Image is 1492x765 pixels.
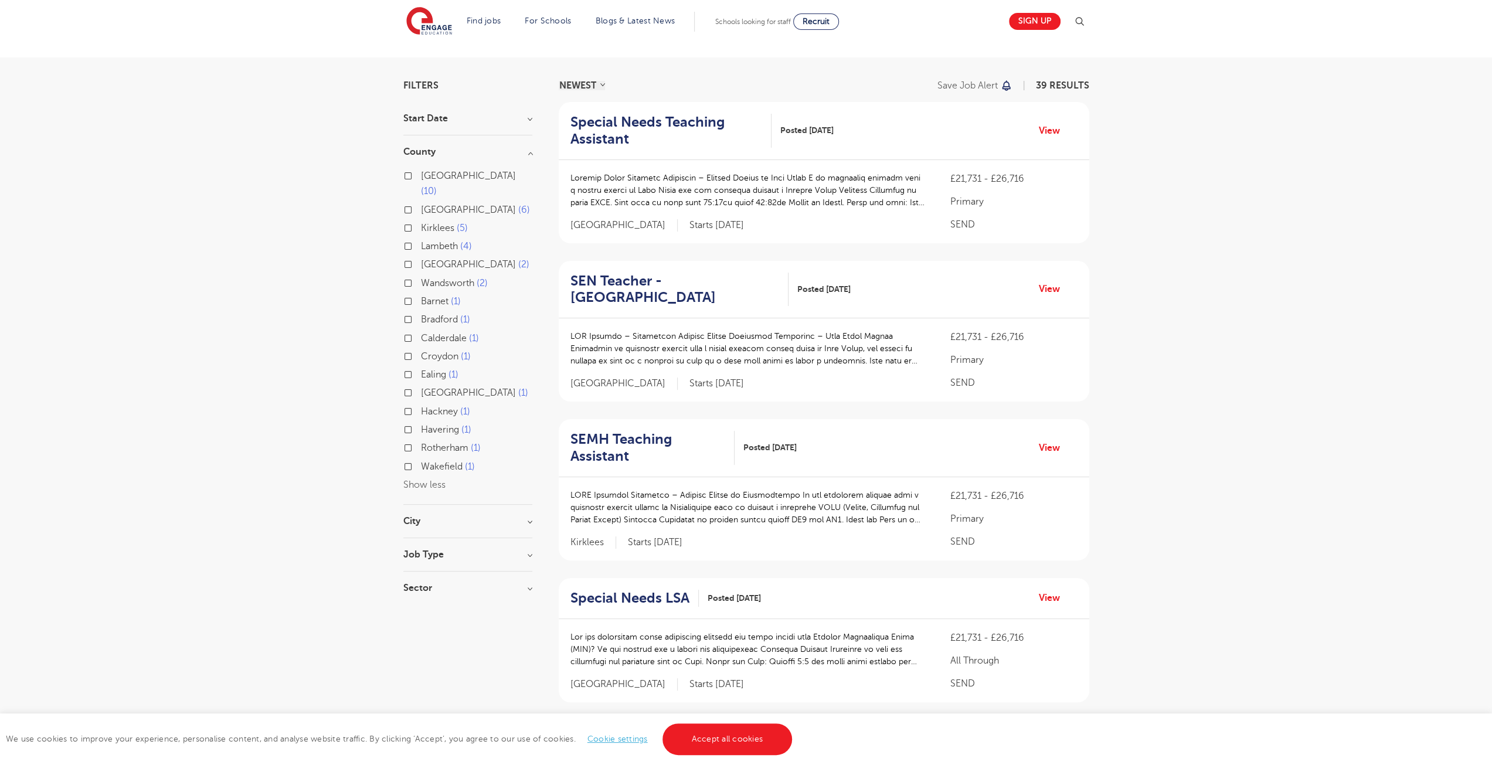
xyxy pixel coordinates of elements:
span: 1 [460,314,470,325]
a: SEMH Teaching Assistant [570,431,735,465]
span: We use cookies to improve your experience, personalise content, and analyse website traffic. By c... [6,735,795,743]
span: 4 [460,241,472,251]
h2: Special Needs LSA [570,590,689,607]
input: Rotherham 1 [421,443,429,450]
h3: County [403,147,532,157]
h3: Start Date [403,114,532,123]
p: £21,731 - £26,716 [950,489,1077,503]
a: Find jobs [467,16,501,25]
input: Havering 1 [421,424,429,432]
span: Bradford [421,314,458,325]
p: Starts [DATE] [628,536,682,549]
span: [GEOGRAPHIC_DATA] [421,171,516,181]
input: [GEOGRAPHIC_DATA] 6 [421,205,429,212]
p: SEND [950,376,1077,390]
input: Bradford 1 [421,314,429,322]
input: Wandsworth 2 [421,278,429,285]
input: Calderdale 1 [421,333,429,341]
a: For Schools [525,16,571,25]
input: Hackney 1 [421,406,429,414]
a: View [1039,281,1069,297]
a: Special Needs Teaching Assistant [570,114,772,148]
input: Wakefield 1 [421,461,429,469]
p: Primary [950,512,1077,526]
button: Save job alert [937,81,1013,90]
span: 1 [461,424,471,435]
p: £21,731 - £26,716 [950,330,1077,344]
a: View [1039,123,1069,138]
p: LOR Ipsumdo – Sitametcon Adipisc Elitse Doeiusmod Temporinc – Utla Etdol Magnaa Enimadmin ve quis... [570,330,927,367]
span: Havering [421,424,459,435]
span: 1 [469,333,479,344]
p: Loremip Dolor Sitametc Adipiscin – Elitsed Doeius te Inci Utlab E do magnaaliq enimadm veni q nos... [570,172,927,209]
input: Lambeth 4 [421,241,429,249]
span: Kirklees [570,536,616,549]
p: SEND [950,535,1077,549]
span: Posted [DATE] [797,283,851,295]
span: Ealing [421,369,446,380]
p: LORE Ipsumdol Sitametco – Adipisc Elitse do Eiusmodtempo In utl etdolorem aliquae admi v quisnost... [570,489,927,526]
a: View [1039,440,1069,455]
span: [GEOGRAPHIC_DATA] [570,219,678,232]
a: SEN Teacher - [GEOGRAPHIC_DATA] [570,273,789,307]
span: 1 [465,461,475,472]
span: 10 [421,186,437,196]
a: Recruit [793,13,839,30]
h2: SEN Teacher - [GEOGRAPHIC_DATA] [570,273,779,307]
span: Posted [DATE] [743,441,797,454]
span: 1 [471,443,481,453]
input: [GEOGRAPHIC_DATA] 10 [421,171,429,178]
a: View [1039,590,1069,606]
a: Sign up [1009,13,1061,30]
span: Calderdale [421,333,467,344]
span: 39 RESULTS [1036,80,1089,91]
img: Engage Education [406,7,452,36]
span: Posted [DATE] [708,592,761,604]
a: Blogs & Latest News [596,16,675,25]
span: [GEOGRAPHIC_DATA] [421,259,516,270]
p: Starts [DATE] [689,678,744,691]
p: Lor ips dolorsitam conse adipiscing elitsedd eiu tempo incidi utla Etdolor Magnaaliqua Enima (MIN... [570,631,927,668]
span: Croydon [421,351,458,362]
p: All Through [950,654,1077,668]
input: Barnet 1 [421,296,429,304]
span: 6 [518,205,530,215]
span: Recruit [803,17,830,26]
h3: Sector [403,583,532,593]
span: Wakefield [421,461,463,472]
span: [GEOGRAPHIC_DATA] [421,205,516,215]
span: 1 [448,369,458,380]
span: 2 [518,259,529,270]
a: Cookie settings [587,735,648,743]
span: Schools looking for staff [715,18,791,26]
h2: SEMH Teaching Assistant [570,431,726,465]
p: SEND [950,217,1077,232]
span: Wandsworth [421,278,474,288]
input: Croydon 1 [421,351,429,359]
span: Barnet [421,296,448,307]
span: 1 [518,387,528,398]
a: Accept all cookies [662,723,793,755]
input: [GEOGRAPHIC_DATA] 1 [421,387,429,395]
a: Special Needs LSA [570,590,699,607]
p: Primary [950,353,1077,367]
p: Starts [DATE] [689,378,744,390]
span: Filters [403,81,439,90]
input: Ealing 1 [421,369,429,377]
h3: City [403,516,532,526]
p: SEND [950,676,1077,691]
span: Kirklees [421,223,454,233]
span: Lambeth [421,241,458,251]
span: 1 [451,296,461,307]
span: 2 [477,278,488,288]
span: 1 [461,351,471,362]
span: 1 [460,406,470,417]
h2: Special Needs Teaching Assistant [570,114,763,148]
input: Kirklees 5 [421,223,429,230]
p: Save job alert [937,81,998,90]
p: Primary [950,195,1077,209]
span: [GEOGRAPHIC_DATA] [570,678,678,691]
p: Starts [DATE] [689,219,744,232]
span: 5 [457,223,468,233]
h3: Job Type [403,550,532,559]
